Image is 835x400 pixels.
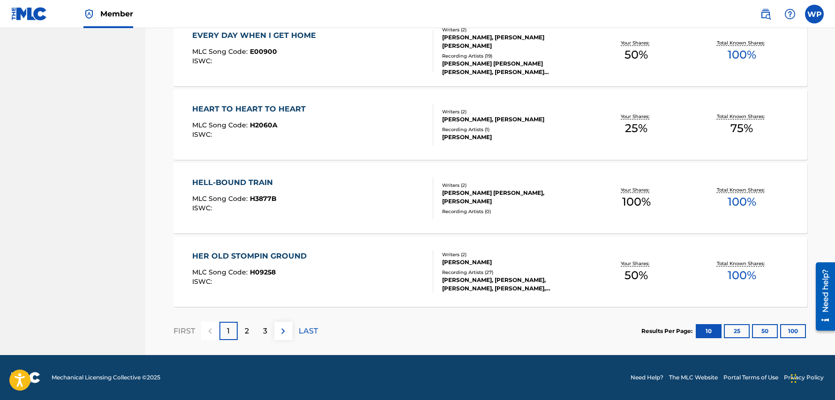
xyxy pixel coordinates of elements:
[52,373,160,382] span: Mechanical Licensing Collective © 2025
[641,327,695,335] p: Results Per Page:
[760,8,771,20] img: search
[192,204,214,212] span: ISWC :
[278,326,289,337] img: right
[625,120,647,137] span: 25 %
[631,373,663,382] a: Need Help?
[780,324,806,338] button: 100
[696,324,722,338] button: 10
[245,326,249,337] p: 2
[192,130,214,139] span: ISWC :
[717,186,767,193] p: Total Known Shares:
[624,46,648,63] span: 50 %
[723,373,778,382] a: Portal Terms of Use
[442,189,584,206] div: [PERSON_NAME] [PERSON_NAME], [PERSON_NAME]
[11,7,47,21] img: MLC Logo
[717,113,767,120] p: Total Known Shares:
[624,267,648,284] span: 50 %
[83,8,95,20] img: Top Rightsholder
[192,30,321,41] div: EVERY DAY WHEN I GET HOME
[299,326,318,337] p: LAST
[442,108,584,115] div: Writers ( 2 )
[730,120,753,137] span: 75 %
[442,33,584,50] div: [PERSON_NAME], [PERSON_NAME] [PERSON_NAME]
[442,251,584,258] div: Writers ( 2 )
[442,182,584,189] div: Writers ( 2 )
[728,267,756,284] span: 100 %
[173,237,807,307] a: HER OLD STOMPIN GROUNDMLC Song Code:H09258ISWC:Writers (2)[PERSON_NAME]Recording Artists (27)[PER...
[756,5,775,23] a: Public Search
[442,208,584,215] div: Recording Artists ( 0 )
[621,113,652,120] p: Your Shares:
[173,16,807,86] a: EVERY DAY WHEN I GET HOMEMLC Song Code:E00900ISWC:Writers (2)[PERSON_NAME], [PERSON_NAME] [PERSON...
[250,121,278,129] span: H2060A
[173,163,807,233] a: HELL-BOUND TRAINMLC Song Code:H3877BISWC:Writers (2)[PERSON_NAME] [PERSON_NAME], [PERSON_NAME]Rec...
[442,126,584,133] div: Recording Artists ( 1 )
[192,268,250,276] span: MLC Song Code :
[621,260,652,267] p: Your Shares:
[192,57,214,65] span: ISWC :
[724,324,750,338] button: 25
[192,121,250,129] span: MLC Song Code :
[250,194,277,203] span: H3877B
[442,59,584,76] div: [PERSON_NAME] [PERSON_NAME] [PERSON_NAME], [PERSON_NAME] [PERSON_NAME] [PERSON_NAME], [PERSON_NAM...
[173,89,807,160] a: HEART TO HEART TO HEARTMLC Song Code:H2060AISWC:Writers (2)[PERSON_NAME], [PERSON_NAME]Recording ...
[250,268,276,276] span: H09258
[621,186,652,193] p: Your Shares:
[442,115,584,124] div: [PERSON_NAME], [PERSON_NAME]
[669,373,718,382] a: The MLC Website
[100,8,133,19] span: Member
[784,8,796,20] img: help
[717,39,767,46] p: Total Known Shares:
[442,258,584,267] div: [PERSON_NAME]
[728,193,756,210] span: 100 %
[173,326,195,337] p: FIRST
[192,194,250,203] span: MLC Song Code :
[11,372,40,383] img: logo
[442,133,584,141] div: [PERSON_NAME]
[728,46,756,63] span: 100 %
[192,47,250,56] span: MLC Song Code :
[788,355,835,400] iframe: Chat Widget
[442,276,584,293] div: [PERSON_NAME], [PERSON_NAME], [PERSON_NAME], [PERSON_NAME], [PERSON_NAME]
[784,373,824,382] a: Privacy Policy
[192,251,311,262] div: HER OLD STOMPIN GROUND
[227,326,230,337] p: 1
[752,324,778,338] button: 50
[781,5,799,23] div: Help
[622,193,651,210] span: 100 %
[809,258,835,335] iframe: Resource Center
[192,277,214,286] span: ISWC :
[717,260,767,267] p: Total Known Shares:
[442,26,584,33] div: Writers ( 2 )
[442,52,584,59] div: Recording Artists ( 19 )
[791,364,797,393] div: Drag
[621,39,652,46] p: Your Shares:
[192,104,310,115] div: HEART TO HEART TO HEART
[805,5,824,23] div: User Menu
[442,269,584,276] div: Recording Artists ( 27 )
[250,47,277,56] span: E00900
[192,177,278,188] div: HELL-BOUND TRAIN
[263,326,267,337] p: 3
